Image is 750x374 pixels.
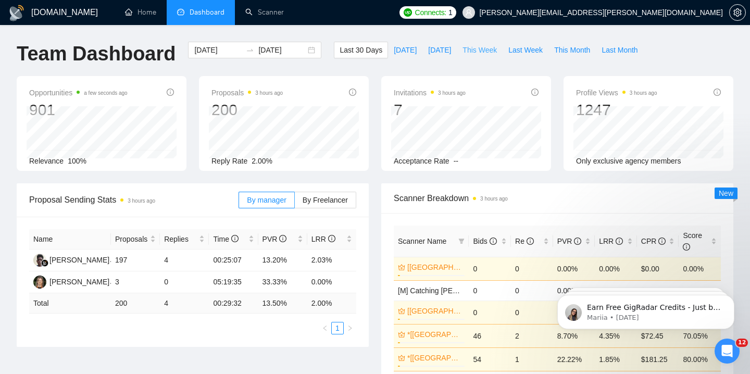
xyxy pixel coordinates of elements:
[715,339,740,364] iframe: Intercom live chat
[465,9,472,16] span: user
[531,89,539,96] span: info-circle
[349,89,356,96] span: info-circle
[332,322,343,334] a: 1
[307,271,356,293] td: 0.00%
[29,86,128,99] span: Opportunities
[473,237,496,245] span: Bids
[84,90,127,96] time: a few seconds ago
[262,235,287,243] span: PVR
[730,8,745,17] span: setting
[33,276,46,289] img: IM
[515,237,534,245] span: Re
[319,322,331,334] button: left
[245,8,284,17] a: searchScanner
[311,235,335,243] span: LRR
[209,271,258,293] td: 05:19:35
[211,157,247,165] span: Reply Rate
[303,196,348,204] span: By Freelancer
[511,301,553,324] td: 0
[177,8,184,16] span: dashboard
[548,42,596,58] button: This Month
[490,238,497,245] span: info-circle
[344,322,356,334] li: Next Page
[407,352,463,364] a: *[[GEOGRAPHIC_DATA]] AI & Machine Learning Software
[527,238,534,245] span: info-circle
[213,235,238,243] span: Time
[630,90,657,96] time: 3 hours ago
[164,233,197,245] span: Replies
[231,235,239,242] span: info-circle
[8,5,25,21] img: logo
[167,89,174,96] span: info-circle
[29,157,64,165] span: Relevance
[29,100,128,120] div: 901
[246,46,254,54] span: to
[456,233,467,249] span: filter
[736,339,748,347] span: 12
[404,8,412,17] img: upwork-logo.png
[128,198,155,204] time: 3 hours ago
[457,42,503,58] button: This Week
[111,250,160,271] td: 197
[398,286,501,295] a: [M] Catching [PERSON_NAME]
[469,324,511,347] td: 46
[258,271,307,293] td: 33.33%
[683,231,702,251] span: Score
[679,257,721,280] td: 0.00%
[247,196,286,204] span: By manager
[448,7,453,18] span: 1
[125,8,156,17] a: homeHome
[398,237,446,245] span: Scanner Name
[258,250,307,271] td: 13.20%
[160,250,209,271] td: 4
[111,293,160,314] td: 200
[388,42,422,58] button: [DATE]
[252,157,272,165] span: 2.00%
[407,261,463,273] a: [[GEOGRAPHIC_DATA]/[GEOGRAPHIC_DATA]] OpenAI | Generative AI Integration
[729,4,746,21] button: setting
[553,347,595,371] td: 22.22%
[29,229,111,250] th: Name
[511,347,553,371] td: 1
[679,347,721,371] td: 80.00%
[246,46,254,54] span: swap-right
[190,8,224,17] span: Dashboard
[576,100,657,120] div: 1247
[508,44,543,56] span: Last Week
[29,193,239,206] span: Proposal Sending Stats
[347,325,353,331] span: right
[328,235,335,242] span: info-circle
[68,157,86,165] span: 100%
[595,257,637,280] td: 0.00%
[719,189,733,197] span: New
[398,307,405,315] span: crown
[41,259,48,267] img: gigradar-bm.png
[438,90,466,96] time: 3 hours ago
[394,100,466,120] div: 7
[469,301,511,324] td: 0
[211,86,283,99] span: Proposals
[469,257,511,280] td: 0
[307,293,356,314] td: 2.00 %
[49,254,109,266] div: [PERSON_NAME]
[422,42,457,58] button: [DATE]
[511,280,553,301] td: 0
[463,44,497,56] span: This Week
[503,42,548,58] button: Last Week
[394,192,721,205] span: Scanner Breakdown
[111,271,160,293] td: 3
[279,235,286,242] span: info-circle
[334,42,388,58] button: Last 30 Days
[394,44,417,56] span: [DATE]
[398,264,405,271] span: crown
[557,237,582,245] span: PVR
[307,250,356,271] td: 2.03%
[599,237,623,245] span: LRR
[511,324,553,347] td: 2
[553,257,595,280] td: 0.00%
[33,254,46,267] img: AK
[49,276,109,288] div: [PERSON_NAME]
